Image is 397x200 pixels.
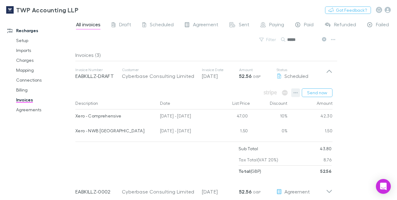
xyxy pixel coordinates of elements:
[251,109,288,124] div: 10%
[251,124,288,139] div: 0%
[10,105,79,115] a: Agreements
[376,179,391,194] div: Open Intercom Messenger
[239,168,250,174] strong: Total
[323,154,332,165] p: 8.76
[6,6,14,14] img: TWP Accounting LLP's Logo
[75,188,122,195] p: EABKILLZ-0002
[75,67,122,72] p: Invoice Number
[213,124,251,139] div: 1.50
[269,21,284,29] span: Paying
[193,21,218,29] span: Agreement
[213,109,251,124] div: 47.00
[320,143,332,154] p: 43.80
[10,85,79,95] a: Billing
[284,189,310,194] span: Agreement
[288,124,333,139] div: 1.50
[262,88,279,97] span: Available when invoice is finalised
[256,36,280,43] button: Filter
[253,74,261,79] span: GBP
[10,55,79,65] a: Charges
[253,190,261,194] span: GBP
[2,2,82,17] a: TWP Accounting LLP
[284,73,308,79] span: Scheduled
[158,109,213,124] div: [DATE] - [DATE]
[239,143,258,154] p: Sub Total
[10,65,79,75] a: Mapping
[122,72,196,80] div: Cyberbase Consulting Limited
[288,109,333,124] div: 42.30
[75,124,155,137] div: Xero - NWB [GEOGRAPHIC_DATA]
[239,21,249,29] span: Sent
[304,21,314,29] span: Paid
[76,21,100,29] span: All invoices
[334,21,356,29] span: Refunded
[320,168,332,174] strong: 52.56
[10,45,79,55] a: Imports
[239,73,252,79] strong: 52.56
[239,166,261,177] p: ( GBP )
[70,61,337,86] div: Invoice NumberEABKILLZ-DRAFTCustomerCyberbase Consulting LimitedInvoice Date[DATE]Amount52.56 GBP...
[10,75,79,85] a: Connections
[239,189,252,195] strong: 52.56
[239,154,278,165] p: Tax Total (VAT 20%)
[119,21,131,29] span: Draft
[122,188,196,195] div: Cyberbase Consulting Limited
[239,67,276,72] p: Amount
[376,21,389,29] span: Failed
[325,6,371,14] button: Got Feedback?
[150,21,174,29] span: Scheduled
[1,26,79,36] a: Recharges
[10,95,79,105] a: Invoices
[202,67,239,72] p: Invoice Date
[276,67,326,72] p: Status
[10,36,79,45] a: Setup
[202,188,239,195] p: [DATE]
[158,124,213,139] div: [DATE] - [DATE]
[202,72,239,80] p: [DATE]
[75,72,122,80] p: EABKILLZ-DRAFT
[16,6,78,14] h3: TWP Accounting LLP
[302,88,332,97] button: Send now
[75,109,155,122] div: Xero - Comprehensive
[280,88,289,97] span: Available when invoice is finalised
[122,67,196,72] p: Customer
